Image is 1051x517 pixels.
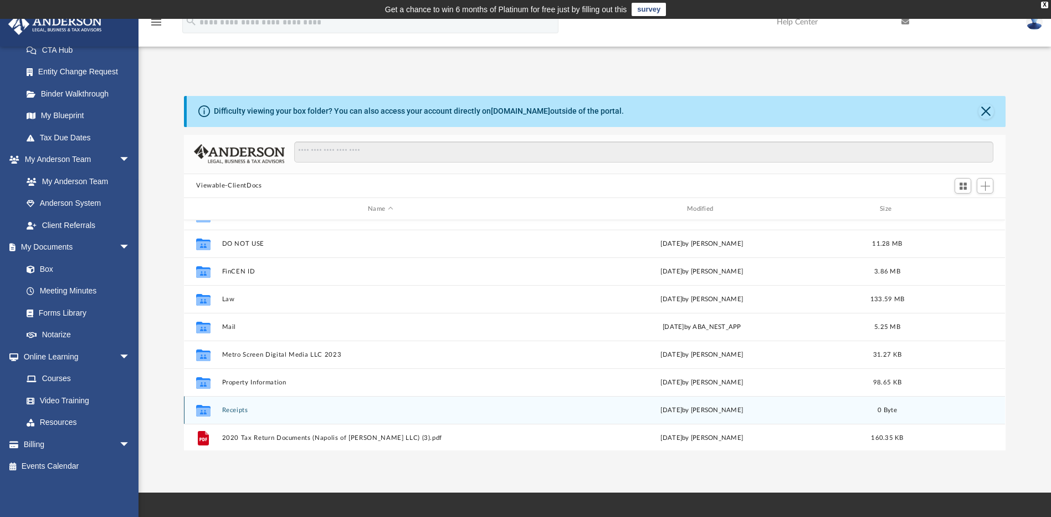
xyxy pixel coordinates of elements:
[16,280,141,302] a: Meeting Minutes
[222,351,539,358] button: Metro Screen Digital Media LLC 2023
[544,406,860,415] div: [DATE] by [PERSON_NAME]
[150,21,163,29] a: menu
[5,13,105,35] img: Anderson Advisors Platinum Portal
[222,434,539,442] button: 2020 Tax Return Documents (Napolis of [PERSON_NAME] LLC) (3).pdf
[878,407,898,413] span: 0 Byte
[222,240,539,247] button: DO NOT USE
[119,433,141,456] span: arrow_drop_down
[16,170,136,192] a: My Anderson Team
[874,324,900,330] span: 5.25 MB
[544,267,860,277] div: [DATE] by [PERSON_NAME]
[874,268,900,275] span: 3.86 MB
[16,258,136,280] a: Box
[222,296,539,303] button: Law
[871,435,904,441] span: 160.35 KB
[870,296,904,302] span: 133.59 MB
[222,379,539,386] button: Property Information
[544,239,860,249] div: [DATE] by [PERSON_NAME]
[16,61,147,83] a: Entity Change Request
[544,350,860,360] div: [DATE] by [PERSON_NAME]
[185,15,197,27] i: search
[8,236,141,258] a: My Documentsarrow_drop_down
[632,3,666,16] a: survey
[222,323,539,331] button: Mail
[977,178,993,194] button: Add
[189,204,217,214] div: id
[873,379,901,386] span: 98.65 KB
[16,324,141,346] a: Notarize
[119,236,141,259] span: arrow_drop_down
[214,105,624,117] div: Difficulty viewing your box folder? You can also access your account directly on outside of the p...
[544,204,860,214] div: Modified
[16,389,136,412] a: Video Training
[8,346,141,368] a: Online Learningarrow_drop_down
[491,107,550,115] a: [DOMAIN_NAME]
[222,268,539,275] button: FinCEN ID
[196,181,262,191] button: Viewable-ClientDocs
[222,407,539,414] button: Receipts
[150,16,163,29] i: menu
[978,104,994,119] button: Close
[544,295,860,305] div: [DATE] by [PERSON_NAME]
[8,455,147,478] a: Events Calendar
[915,204,992,214] div: id
[294,141,993,163] input: Search files and folders
[1041,2,1048,8] div: close
[16,105,141,127] a: My Blueprint
[16,126,147,149] a: Tax Due Dates
[865,204,910,214] div: Size
[955,178,971,194] button: Switch to Grid View
[222,204,539,214] div: Name
[1026,14,1043,30] img: User Pic
[544,322,860,332] div: [DATE] by ABA_NEST_APP
[8,149,141,171] a: My Anderson Teamarrow_drop_down
[16,39,147,61] a: CTA Hub
[16,192,141,215] a: Anderson System
[16,83,147,105] a: Binder Walkthrough
[16,302,136,324] a: Forms Library
[544,433,860,443] div: [DATE] by [PERSON_NAME]
[16,368,141,390] a: Courses
[16,214,141,236] a: Client Referrals
[119,149,141,171] span: arrow_drop_down
[544,378,860,388] div: [DATE] by [PERSON_NAME]
[385,3,627,16] div: Get a chance to win 6 months of Platinum for free just by filling out this
[8,433,147,455] a: Billingarrow_drop_down
[16,412,141,434] a: Resources
[873,241,903,247] span: 11.28 MB
[119,346,141,368] span: arrow_drop_down
[873,352,901,358] span: 31.27 KB
[184,220,1005,450] div: grid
